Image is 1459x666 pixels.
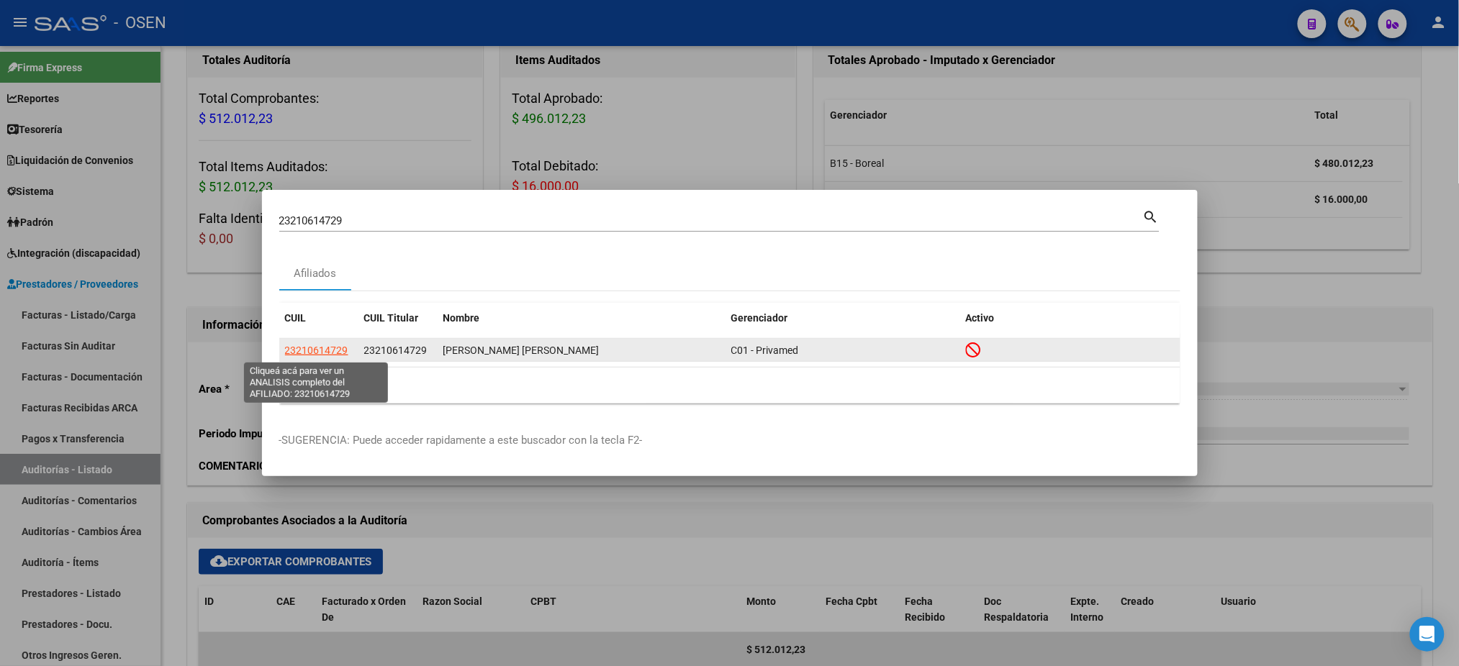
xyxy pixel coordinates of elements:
p: -SUGERENCIA: Puede acceder rapidamente a este buscador con la tecla F2- [279,432,1180,449]
datatable-header-cell: CUIL Titular [358,303,438,334]
span: Activo [966,312,995,324]
div: Open Intercom Messenger [1410,617,1445,652]
datatable-header-cell: Nombre [438,303,726,334]
span: Gerenciador [731,312,788,324]
span: 23210614729 [364,345,428,356]
mat-icon: search [1143,207,1160,224]
datatable-header-cell: Activo [960,303,1180,334]
span: Nombre [443,312,480,324]
span: 23210614729 [285,345,348,356]
datatable-header-cell: CUIL [279,303,358,334]
datatable-header-cell: Gerenciador [726,303,960,334]
div: 1 total [279,368,1180,403]
span: CUIL [285,312,307,324]
div: Afiliados [294,265,336,282]
span: CUIL Titular [364,312,419,324]
span: C01 - Privamed [731,345,799,356]
div: [PERSON_NAME] [PERSON_NAME] [443,342,720,359]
